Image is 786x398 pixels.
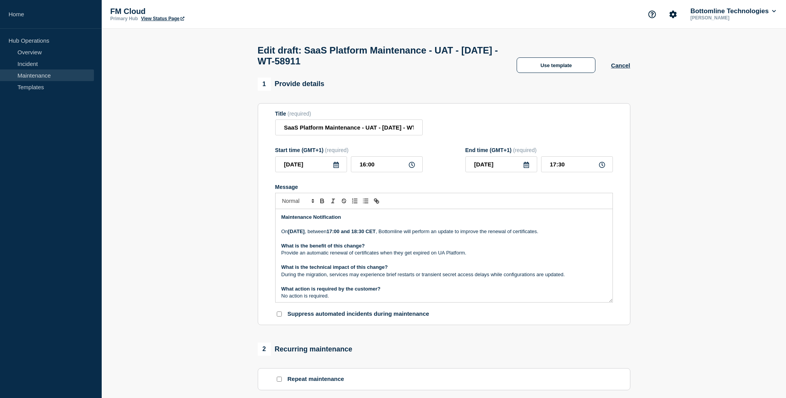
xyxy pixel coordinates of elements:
[317,196,328,206] button: Toggle bold text
[281,243,365,249] strong: What is the benefit of this change?
[281,286,381,292] strong: What action is required by the customer?
[258,343,271,356] span: 2
[281,228,607,235] p: On , between , Bottomline will perform an update to improve the renewal of certificates.
[110,7,265,16] p: FM Cloud
[258,78,271,91] span: 1
[258,45,501,67] h1: Edit draft: SaaS Platform Maintenance - UAT - [DATE] - WT-58911
[644,6,660,22] button: Support
[110,16,138,21] p: Primary Hub
[275,156,347,172] input: YYYY-MM-DD
[277,377,282,382] input: Repeat maintenance
[275,184,613,190] div: Message
[689,7,777,15] button: Bottomline Technologies
[371,196,382,206] button: Toggle link
[349,196,360,206] button: Toggle ordered list
[281,292,607,299] p: No action is required.
[325,147,349,153] span: (required)
[281,271,607,278] p: During the migration, services may experience brief restarts or transient secret access delays wh...
[288,310,429,318] p: Suppress automated incidents during maintenance
[665,6,681,22] button: Account settings
[541,156,613,172] input: HH:MM
[281,264,388,270] strong: What is the technical impact of this change?
[275,119,423,135] input: Title
[275,147,423,153] div: Start time (GMT+1)
[281,214,341,220] strong: Maintenance Notification
[338,196,349,206] button: Toggle strikethrough text
[288,228,305,234] strong: [DATE]
[465,147,613,153] div: End time (GMT+1)
[328,196,338,206] button: Toggle italic text
[611,62,630,69] button: Cancel
[258,343,352,356] div: Recurring maintenance
[517,57,595,73] button: Use template
[513,147,537,153] span: (required)
[275,111,423,117] div: Title
[326,228,375,234] strong: 17:00 and 18:30 CET
[279,196,317,206] span: Font size
[141,16,184,21] a: View Status Page
[360,196,371,206] button: Toggle bulleted list
[689,15,770,21] p: [PERSON_NAME]
[465,156,537,172] input: YYYY-MM-DD
[281,249,607,256] p: Provide an automatic renewal of certificates when they get expired on UA Platform.
[288,376,344,383] p: Repeat maintenance
[288,111,311,117] span: (required)
[276,209,612,302] div: Message
[351,156,423,172] input: HH:MM
[258,78,324,91] div: Provide details
[277,311,282,317] input: Suppress automated incidents during maintenance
